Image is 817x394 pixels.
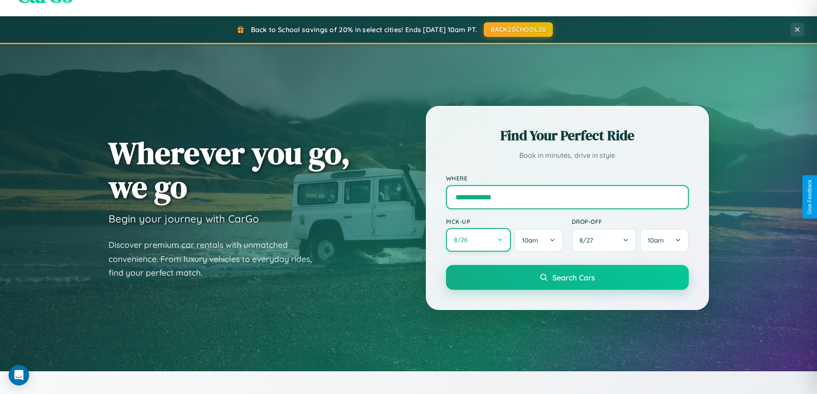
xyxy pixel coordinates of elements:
h3: Begin your journey with CarGo [109,212,259,225]
span: 8 / 27 [579,236,597,244]
span: Search Cars [552,273,595,282]
p: Discover premium car rentals with unmatched convenience. From luxury vehicles to everyday rides, ... [109,238,323,280]
button: 8/26 [446,228,511,252]
span: 10am [648,236,664,244]
button: 8/27 [572,229,637,252]
label: Where [446,174,689,182]
span: 10am [522,236,538,244]
p: Book in minutes, drive in style [446,149,689,162]
button: 10am [514,229,563,252]
h1: Wherever you go, we go [109,136,350,204]
label: Drop-off [572,218,689,225]
span: Back to School savings of 20% in select cities! Ends [DATE] 10am PT. [251,25,477,34]
label: Pick-up [446,218,563,225]
div: Give Feedback [807,180,813,214]
h2: Find Your Perfect Ride [446,126,689,145]
div: Open Intercom Messenger [9,365,29,385]
span: 8 / 26 [454,236,472,244]
button: 10am [640,229,688,252]
button: Search Cars [446,265,689,290]
button: BACK2SCHOOL20 [484,22,553,37]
